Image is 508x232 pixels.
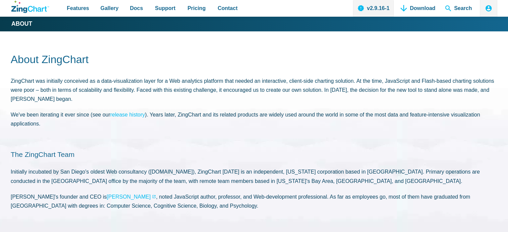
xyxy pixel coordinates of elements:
[67,4,89,13] span: Features
[130,4,143,13] span: Docs
[187,4,205,13] span: Pricing
[218,4,238,13] span: Contact
[11,192,497,210] p: [PERSON_NAME]'s founder and CEO is , noted JavaScript author, professor, and Web-development prof...
[11,110,497,128] p: We've been iterating it ever since (see our ). Years later, ZingChart and its related products ar...
[11,76,497,104] p: ZingChart was initially conceived as a data-visualization layer for a Web analytics platform that...
[101,4,119,13] span: Gallery
[107,192,156,201] a: [PERSON_NAME]
[11,1,49,13] a: ZingChart Logo. Click to return to the homepage
[110,112,145,118] a: release history
[11,167,497,185] p: Initially incubated by San Diego's oldest Web consultancy ([DOMAIN_NAME]), ZingChart [DATE] is an...
[11,21,32,27] strong: About
[155,4,175,13] span: Support
[11,53,497,68] h1: About ZingChart
[11,150,497,159] h2: The ZingChart Team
